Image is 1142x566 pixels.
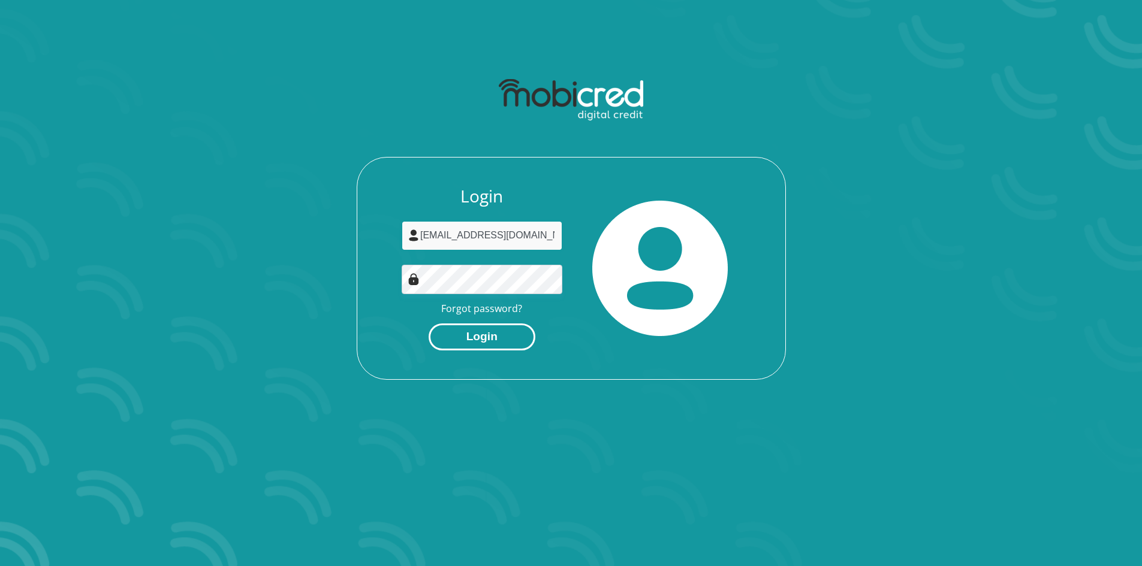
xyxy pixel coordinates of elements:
img: user-icon image [408,229,420,241]
img: mobicred logo [499,79,643,121]
input: Username [402,221,562,250]
img: Image [408,273,420,285]
h3: Login [402,186,562,207]
a: Forgot password? [441,302,522,315]
button: Login [429,323,535,350]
